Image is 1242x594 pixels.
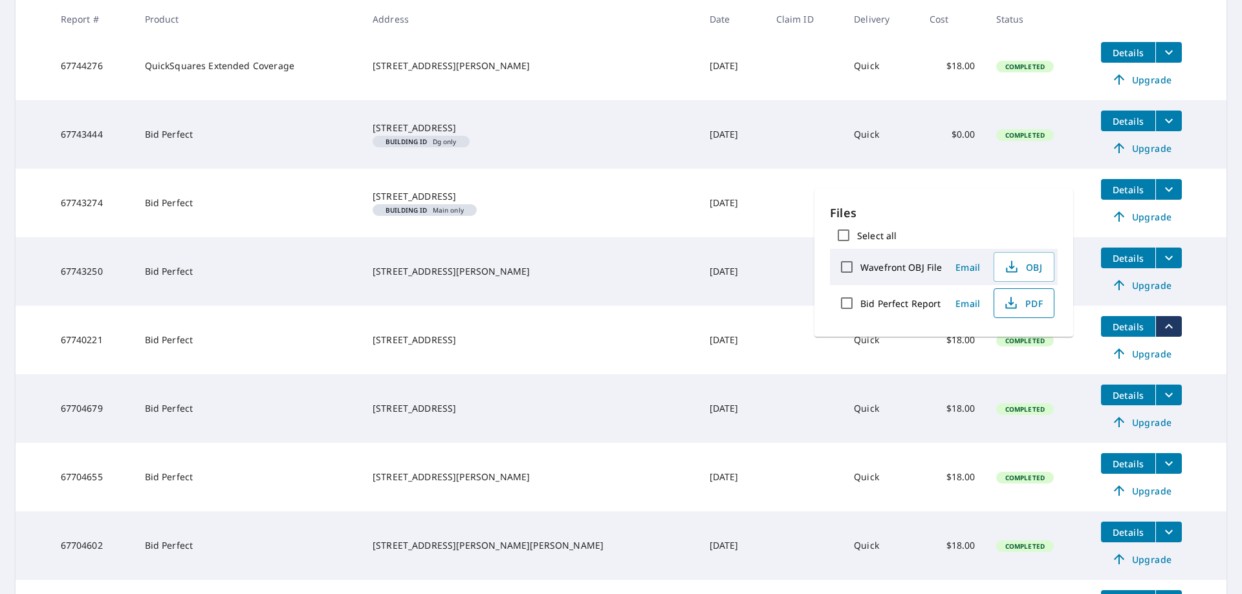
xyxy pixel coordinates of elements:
td: [DATE] [699,169,766,237]
span: Upgrade [1109,483,1174,498]
div: [STREET_ADDRESS][PERSON_NAME] [373,265,689,278]
td: $18.00 [919,374,986,443]
div: [STREET_ADDRESS][PERSON_NAME] [373,471,689,483]
a: Upgrade [1101,206,1182,227]
td: 67704602 [50,511,135,580]
div: [STREET_ADDRESS] [373,122,689,134]
span: Completed [997,405,1052,414]
button: filesDropdownBtn-67704679 [1155,385,1182,405]
span: PDF [1002,295,1043,311]
button: OBJ [994,252,1054,282]
td: $18.00 [919,32,986,100]
span: Email [952,297,983,310]
span: Dg only [378,138,464,145]
button: detailsBtn-67743250 [1101,248,1155,268]
label: Bid Perfect Report [860,297,941,310]
td: Bid Perfect [135,100,362,169]
td: [DATE] [699,237,766,306]
span: Upgrade [1109,140,1174,156]
span: Upgrade [1109,72,1174,87]
td: 67704679 [50,374,135,443]
td: $18.00 [919,511,986,580]
td: Quick [844,32,919,100]
td: 67743274 [50,169,135,237]
span: Details [1109,184,1148,196]
div: [STREET_ADDRESS][PERSON_NAME][PERSON_NAME] [373,539,689,552]
a: Upgrade [1101,343,1182,364]
button: detailsBtn-67704679 [1101,385,1155,405]
span: Completed [997,542,1052,551]
span: Main only [378,207,472,213]
span: Details [1109,389,1148,401]
button: filesDropdownBtn-67743250 [1155,248,1182,268]
td: 67743444 [50,100,135,169]
div: [STREET_ADDRESS] [373,190,689,203]
td: Bid Perfect [135,169,362,237]
div: [STREET_ADDRESS][PERSON_NAME] [373,59,689,72]
span: Upgrade [1109,277,1174,293]
span: Upgrade [1109,551,1174,567]
td: [DATE] [699,100,766,169]
button: PDF [994,288,1054,318]
button: filesDropdownBtn-67704655 [1155,453,1182,474]
td: 67704655 [50,443,135,511]
button: Email [947,257,988,277]
span: Details [1109,526,1148,538]
span: Upgrade [1109,414,1174,430]
span: Upgrade [1109,346,1174,361]
div: [STREET_ADDRESS] [373,402,689,415]
span: Completed [997,473,1052,482]
td: Bid Perfect [135,511,362,580]
button: detailsBtn-67743274 [1101,179,1155,200]
button: detailsBtn-67740221 [1101,316,1155,337]
p: Files [830,204,1058,222]
td: Quick [844,374,919,443]
button: filesDropdownBtn-67743444 [1155,111,1182,131]
td: Quick [844,306,919,374]
td: 67744276 [50,32,135,100]
span: Details [1109,47,1148,59]
td: Bid Perfect [135,374,362,443]
span: Details [1109,321,1148,333]
button: detailsBtn-67743444 [1101,111,1155,131]
button: Email [947,293,988,313]
td: [DATE] [699,511,766,580]
div: [STREET_ADDRESS] [373,334,689,346]
button: filesDropdownBtn-67744276 [1155,42,1182,63]
td: [DATE] [699,443,766,511]
td: $18.00 [919,306,986,374]
label: Wavefront OBJ File [860,261,942,273]
span: Completed [997,62,1052,71]
button: detailsBtn-67704655 [1101,453,1155,474]
em: Building ID [386,207,428,213]
a: Upgrade [1101,549,1182,569]
td: [DATE] [699,374,766,443]
td: [DATE] [699,32,766,100]
td: 67743250 [50,237,135,306]
td: Bid Perfect [135,306,362,374]
a: Upgrade [1101,275,1182,295]
span: Upgrade [1109,209,1174,224]
td: $0.00 [919,100,986,169]
span: OBJ [1002,259,1043,275]
td: 67740221 [50,306,135,374]
td: Bid Perfect [135,237,362,306]
td: Quick [844,100,919,169]
a: Upgrade [1101,69,1182,90]
button: filesDropdownBtn-67704602 [1155,522,1182,542]
em: Building ID [386,138,428,145]
td: Bid Perfect [135,443,362,511]
a: Upgrade [1101,480,1182,501]
label: Select all [857,229,897,242]
td: QuickSquares Extended Coverage [135,32,362,100]
button: detailsBtn-67704602 [1101,522,1155,542]
td: $18.00 [919,443,986,511]
button: filesDropdownBtn-67740221 [1155,316,1182,337]
td: Quick [844,169,919,237]
button: filesDropdownBtn-67743274 [1155,179,1182,200]
td: $18.00 [919,169,986,237]
button: detailsBtn-67744276 [1101,42,1155,63]
td: Quick [844,511,919,580]
td: [DATE] [699,306,766,374]
a: Upgrade [1101,412,1182,432]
